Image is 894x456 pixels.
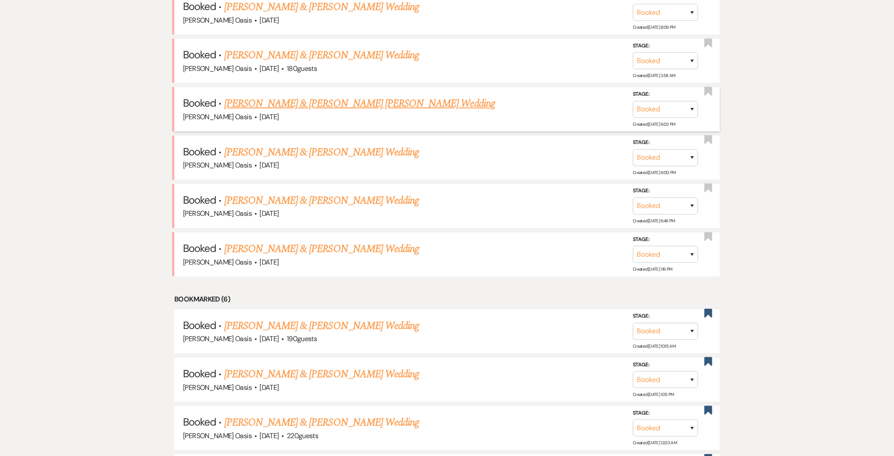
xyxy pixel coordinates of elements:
a: [PERSON_NAME] & [PERSON_NAME] Wedding [224,318,419,334]
a: [PERSON_NAME] & [PERSON_NAME] Wedding [224,47,419,63]
span: Created: [DATE] 12:03 AM [633,440,677,446]
span: [DATE] [259,334,279,343]
span: [DATE] [259,161,279,170]
a: [PERSON_NAME] & [PERSON_NAME] Wedding [224,241,419,257]
span: Created: [DATE] 1:05 PM [633,392,674,397]
li: Bookmarked (6) [174,294,720,305]
span: Booked [183,319,216,332]
span: Booked [183,415,216,429]
span: [PERSON_NAME] Oasis [183,209,252,218]
label: Stage: [633,235,698,244]
span: [DATE] [259,258,279,267]
span: [DATE] [259,112,279,121]
span: [PERSON_NAME] Oasis [183,431,252,440]
span: Booked [183,193,216,207]
label: Stage: [633,409,698,418]
span: Created: [DATE] 6:03 PM [633,121,675,127]
span: [PERSON_NAME] Oasis [183,334,252,343]
a: [PERSON_NAME] & [PERSON_NAME] Wedding [224,415,419,430]
span: Booked [183,145,216,158]
span: [DATE] [259,64,279,73]
span: Booked [183,367,216,380]
span: Created: [DATE] 8:06 PM [633,24,675,30]
span: Created: [DATE] 3:58 AM [633,73,675,78]
span: [PERSON_NAME] Oasis [183,16,252,25]
a: [PERSON_NAME] & [PERSON_NAME] Wedding [224,366,419,382]
span: [DATE] [259,209,279,218]
span: [PERSON_NAME] Oasis [183,258,252,267]
span: 190 guests [287,334,317,343]
label: Stage: [633,360,698,369]
label: Stage: [633,41,698,51]
span: [PERSON_NAME] Oasis [183,161,252,170]
span: Created: [DATE] 6:00 PM [633,170,676,175]
span: [PERSON_NAME] Oasis [183,383,252,392]
a: [PERSON_NAME] & [PERSON_NAME] [PERSON_NAME] Wedding [224,96,495,111]
span: Created: [DATE] 1:16 PM [633,266,672,272]
span: Created: [DATE] 10:15 AM [633,343,675,349]
span: [PERSON_NAME] Oasis [183,112,252,121]
label: Stage: [633,312,698,321]
span: [DATE] [259,16,279,25]
label: Stage: [633,186,698,196]
span: [PERSON_NAME] Oasis [183,64,252,73]
span: 220 guests [287,431,318,440]
span: [DATE] [259,431,279,440]
a: [PERSON_NAME] & [PERSON_NAME] Wedding [224,193,419,208]
span: Booked [183,48,216,61]
span: [DATE] [259,383,279,392]
span: Booked [183,96,216,110]
label: Stage: [633,138,698,148]
span: 180 guests [287,64,317,73]
span: Booked [183,241,216,255]
a: [PERSON_NAME] & [PERSON_NAME] Wedding [224,144,419,160]
span: Created: [DATE] 6:46 PM [633,218,675,224]
label: Stage: [633,90,698,99]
